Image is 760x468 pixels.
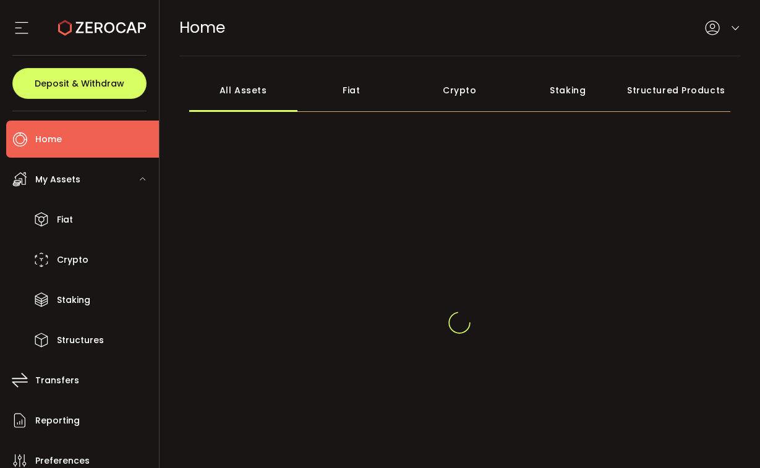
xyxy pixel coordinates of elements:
[57,211,73,229] span: Fiat
[35,79,124,88] span: Deposit & Withdraw
[297,69,406,112] div: Fiat
[57,331,104,349] span: Structures
[406,69,514,112] div: Crypto
[57,291,90,309] span: Staking
[189,69,297,112] div: All Assets
[35,372,79,389] span: Transfers
[57,251,88,269] span: Crypto
[622,69,730,112] div: Structured Products
[35,171,80,189] span: My Assets
[35,130,62,148] span: Home
[514,69,622,112] div: Staking
[179,17,225,38] span: Home
[35,412,80,430] span: Reporting
[12,68,147,99] button: Deposit & Withdraw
